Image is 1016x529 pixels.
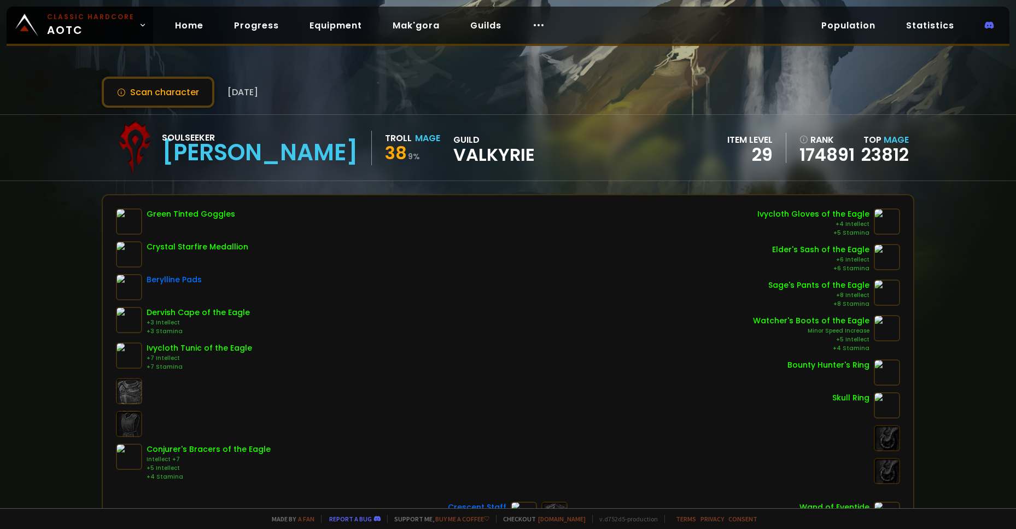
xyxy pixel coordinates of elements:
[166,14,212,37] a: Home
[408,151,420,162] small: 9 %
[147,473,271,481] div: +4 Stamina
[874,244,900,270] img: item-7370
[147,342,252,354] div: Ivycloth Tunic of the Eagle
[385,141,407,165] span: 38
[874,359,900,386] img: item-5351
[116,444,142,470] img: item-9846
[462,14,510,37] a: Guilds
[385,131,412,145] div: Troll
[147,241,248,253] div: Crystal Starfire Medallion
[787,359,869,371] div: Bounty Hunter's Ring
[116,208,142,235] img: item-4385
[415,131,440,145] div: Mage
[874,208,900,235] img: item-9795
[116,241,142,268] img: item-5003
[162,131,358,144] div: Soulseeker
[147,363,252,371] div: +7 Stamina
[147,444,271,455] div: Conjurer's Bracers of the Eagle
[757,220,869,229] div: +4 Intellect
[116,307,142,333] img: item-6604
[813,14,884,37] a: Population
[147,274,202,286] div: Berylline Pads
[799,147,855,163] a: 174891
[116,342,142,369] img: item-9791
[861,133,909,147] div: Top
[799,502,869,513] div: Wand of Eventide
[147,208,235,220] div: Green Tinted Goggles
[700,515,724,523] a: Privacy
[162,144,358,161] div: [PERSON_NAME]
[496,515,586,523] span: Checkout
[768,300,869,309] div: +8 Stamina
[387,515,489,523] span: Support me,
[727,147,773,163] div: 29
[147,327,250,336] div: +3 Stamina
[753,344,869,353] div: +4 Stamina
[772,264,869,273] div: +6 Stamina
[753,315,869,327] div: Watcher's Boots of the Eagle
[227,85,258,99] span: [DATE]
[453,133,535,163] div: guild
[772,255,869,264] div: +6 Intellect
[592,515,658,523] span: v. d752d5 - production
[225,14,288,37] a: Progress
[768,280,869,291] div: Sage's Pants of the Eagle
[772,244,869,255] div: Elder's Sash of the Eagle
[147,354,252,363] div: +7 Intellect
[728,515,757,523] a: Consent
[676,515,696,523] a: Terms
[448,502,506,513] div: Crescent Staff
[147,318,250,327] div: +3 Intellect
[897,14,963,37] a: Statistics
[874,315,900,341] img: item-14176
[301,14,371,37] a: Equipment
[727,133,773,147] div: item level
[884,133,909,146] span: Mage
[7,7,153,44] a: Classic HardcoreAOTC
[47,12,135,22] small: Classic Hardcore
[753,327,869,335] div: Minor Speed Increase
[147,464,271,473] div: +5 Intellect
[874,280,900,306] img: item-6616
[874,392,900,418] img: item-3739
[147,455,271,464] div: Intellect +7
[102,77,214,108] button: Scan character
[47,12,135,38] span: AOTC
[799,133,855,147] div: rank
[435,515,489,523] a: Buy me a coffee
[265,515,314,523] span: Made by
[768,291,869,300] div: +8 Intellect
[453,147,535,163] span: Valkyrie
[147,307,250,318] div: Dervish Cape of the Eagle
[832,392,869,404] div: Skull Ring
[116,274,142,300] img: item-4197
[757,229,869,237] div: +5 Stamina
[757,208,869,220] div: Ivycloth Gloves of the Eagle
[861,142,909,167] a: 23812
[298,515,314,523] a: a fan
[384,14,448,37] a: Mak'gora
[753,335,869,344] div: +5 Intellect
[538,515,586,523] a: [DOMAIN_NAME]
[329,515,372,523] a: Report a bug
